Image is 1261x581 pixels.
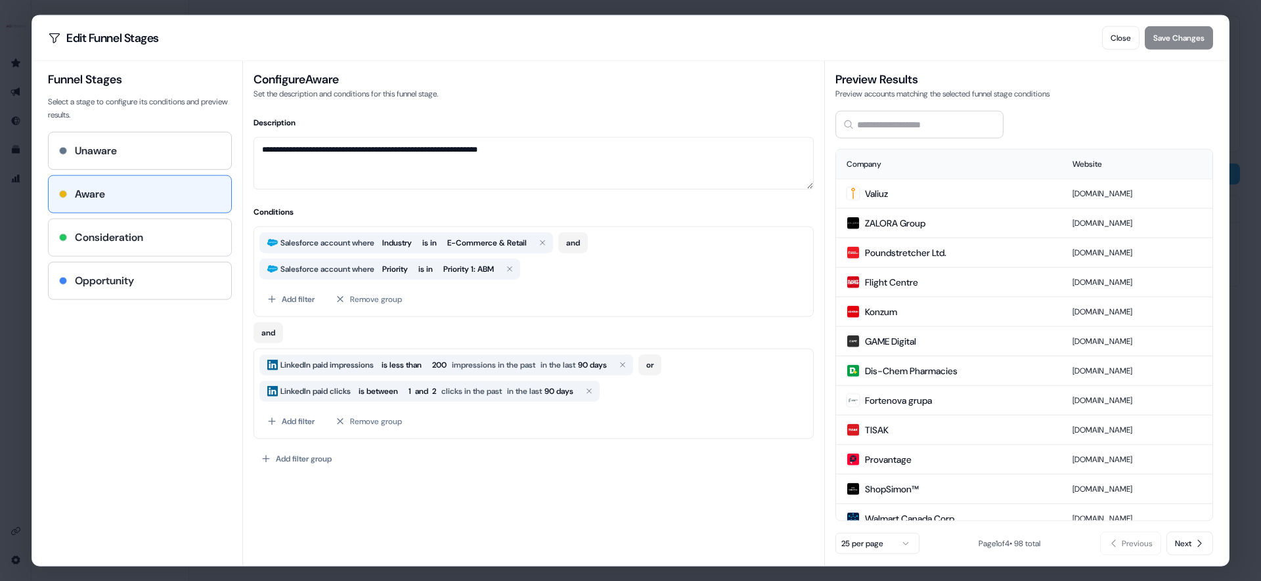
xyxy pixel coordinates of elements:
span: 200 [432,358,447,371]
span: clicks in the past [441,384,502,397]
button: Next [1166,532,1213,555]
h3: Preview Results [835,71,1213,87]
span: Priority [382,262,408,275]
span: in the last [541,358,575,371]
h4: Consideration [75,229,143,245]
p: Select a stage to configure its conditions and preview results. [48,95,232,121]
p: [DOMAIN_NAME] [1073,423,1202,436]
h4: Conditions [254,205,814,218]
button: Add filter [259,409,322,433]
span: TISAK [865,423,889,436]
p: [DOMAIN_NAME] [1073,305,1202,318]
span: impressions in the past [452,358,535,371]
button: E-Commerce & Retail [442,234,532,250]
p: [DOMAIN_NAME] [1073,186,1202,200]
h3: Funnel Stages [48,71,232,87]
span: Page 1 of 4 • 98 total [979,538,1040,549]
span: Provantage [865,452,912,465]
h4: Opportunity [75,272,134,288]
p: Set the description and conditions for this funnel stage. [254,87,814,100]
p: [DOMAIN_NAME] [1073,452,1202,465]
h4: Aware [75,186,105,202]
span: ZALORA Group [865,216,925,229]
button: Remove group [328,287,410,311]
span: Konzum [865,305,897,318]
span: in the last [507,384,542,397]
h2: Edit Funnel Stages [48,31,159,44]
span: LinkedIn paid clicks [278,384,353,397]
button: Add filter group [254,446,340,470]
button: Close [1102,26,1139,49]
p: [DOMAIN_NAME] [1073,246,1202,259]
span: LinkedIn paid impressions [278,358,376,371]
div: Website [1073,157,1202,170]
span: GAME Digital [865,334,916,347]
span: Dis-Chem Pharmacies [865,364,958,377]
h4: Description [254,116,814,129]
button: Add filter [259,287,322,311]
p: [DOMAIN_NAME] [1073,364,1202,377]
span: Flight Centre [865,275,918,288]
button: Remove group [328,409,410,433]
span: and [415,384,428,397]
button: and [254,322,283,343]
p: [DOMAIN_NAME] [1073,393,1202,406]
span: Industry [382,236,412,249]
span: Salesforce account where [278,262,377,275]
span: Walmart Canada Corp [865,511,954,525]
p: Preview accounts matching the selected funnel stage conditions [835,87,1213,100]
button: Priority 1: ABM [438,261,499,276]
p: [DOMAIN_NAME] [1073,216,1202,229]
h3: Configure Aware [254,71,814,87]
span: 2 [432,384,436,397]
p: [DOMAIN_NAME] [1073,482,1202,495]
p: [DOMAIN_NAME] [1073,334,1202,347]
div: Company [847,157,1051,170]
p: [DOMAIN_NAME] [1073,275,1202,288]
p: [DOMAIN_NAME] [1073,511,1202,525]
span: Salesforce account where [278,236,377,249]
span: Next [1175,537,1191,550]
button: and [558,232,588,253]
button: or [638,354,661,375]
span: ShopSimon™ [865,482,919,495]
span: Valiuz [865,186,888,200]
h4: Unaware [75,142,117,158]
span: 1 [409,384,411,397]
span: Poundstretcher Ltd. [865,246,946,259]
span: Fortenova grupa [865,393,932,406]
